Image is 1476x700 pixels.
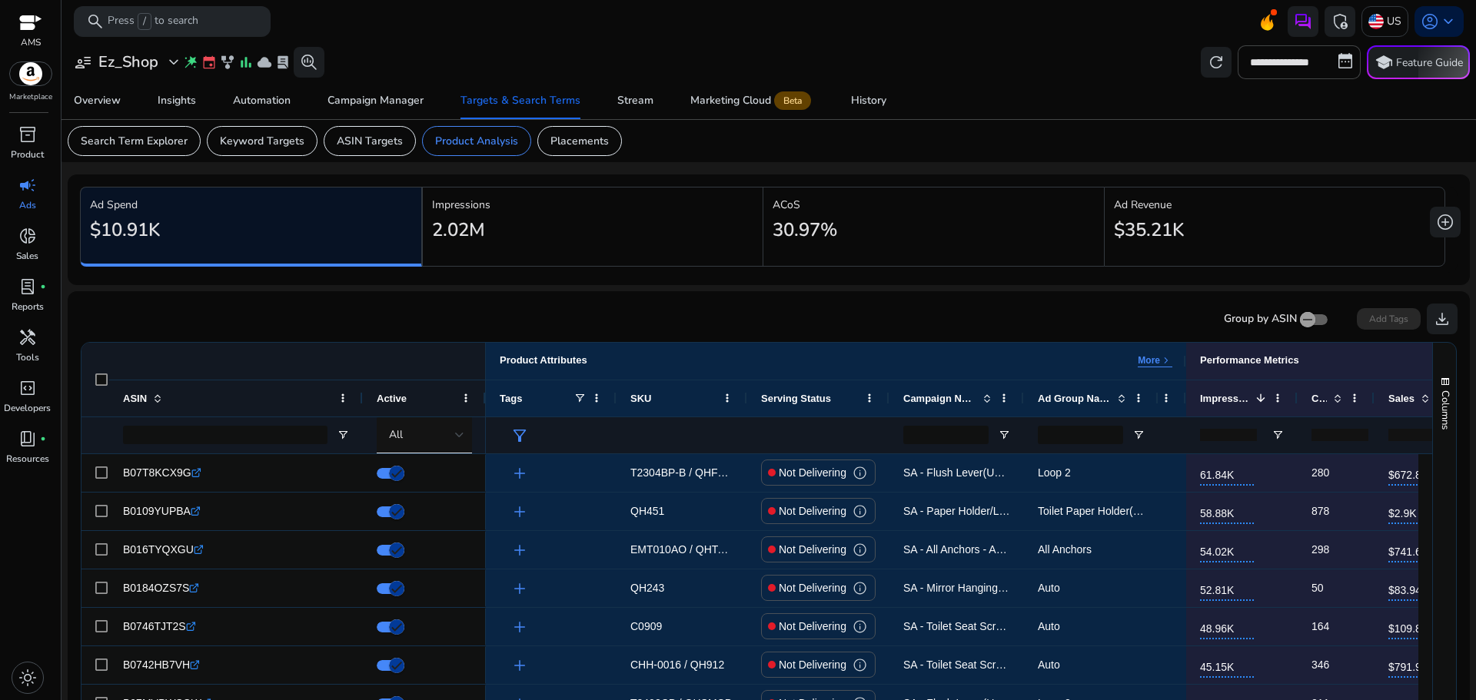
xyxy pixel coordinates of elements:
[1201,47,1232,78] button: refresh
[294,47,324,78] button: search_insights
[853,581,867,595] span: info
[18,379,37,397] span: code_blocks
[86,12,105,31] span: search
[98,53,158,71] h3: Ez_Shop
[1272,429,1284,441] button: Open Filter Menu
[337,133,403,149] p: ASIN Targets
[998,429,1010,441] button: Open Filter Menu
[18,277,37,296] span: lab_profile
[1430,207,1461,237] button: add_circle
[1200,459,1254,486] span: 61.84K
[4,401,51,415] p: Developers
[1331,12,1349,31] span: admin_panel_settings
[1311,534,1329,566] p: 298
[40,284,46,290] span: fiber_manual_record
[1038,582,1060,594] span: Auto
[1200,393,1250,404] span: Impressions
[1375,53,1393,71] span: school
[1311,611,1329,642] p: 164
[220,55,235,70] span: family_history
[903,659,1062,671] span: SA - Toilet Seat Screw Bolt - Auto
[337,429,349,441] button: Open Filter Menu
[1311,393,1327,404] span: Clicks
[1200,575,1254,601] span: 52.81K
[903,426,989,444] input: Campaign Name Filter Input
[903,582,1045,594] span: SA - Mirror Hanging Kit - Auto
[1207,53,1225,71] span: refresh
[510,656,529,675] span: add
[220,133,304,149] p: Keyword Targets
[500,354,587,367] div: Product Attributes
[1388,575,1442,601] span: $83.94
[18,430,37,448] span: book_4
[435,133,518,149] p: Product Analysis
[1388,459,1442,486] span: $672.82
[1388,498,1442,524] span: $2.9K
[18,227,37,245] span: donut_small
[1311,457,1329,489] p: 280
[1433,310,1451,328] span: download
[1439,12,1458,31] span: keyboard_arrow_down
[903,393,976,404] span: Campaign Name
[779,457,846,489] p: Not Delivering
[630,582,664,594] span: QH243
[1200,613,1254,639] span: 48.96K
[12,300,44,314] p: Reports
[19,198,36,212] p: Ads
[630,543,743,556] span: EMT010AO / QHTA010
[510,464,529,483] span: add
[432,219,485,241] h2: 2.02M
[1311,572,1324,604] p: 50
[158,95,196,106] div: Insights
[1038,505,1175,517] span: Toilet Paper Holder(Chrome)
[1311,496,1329,527] p: 878
[510,541,529,559] span: add
[779,572,846,604] p: Not Delivering
[1325,6,1355,37] button: admin_panel_settings
[630,393,651,404] span: SKU
[1388,393,1414,404] span: Sales
[1160,354,1172,367] span: keyboard_arrow_right
[18,125,37,144] span: inventory_2
[853,619,867,634] span: info
[1438,390,1452,430] span: Columns
[550,133,609,149] p: Placements
[1368,14,1384,29] img: us.svg
[16,350,39,364] p: Tools
[903,505,1051,517] span: SA - Paper Holder/Lever - Auto
[6,452,49,466] p: Resources
[123,505,191,517] span: B0109YUPBA
[1427,304,1458,334] button: download
[903,620,1062,632] span: SA - Toilet Seat Screw Bolt - Auto
[16,249,38,263] p: Sales
[1224,313,1297,326] h5: Group by ASIN
[1200,652,1254,678] span: 45.15K
[90,197,412,213] p: Ad Spend
[779,534,846,566] p: Not Delivering
[510,426,529,445] span: filter_alt
[630,505,664,517] span: QH451
[19,35,42,49] p: AMS
[257,55,272,70] span: cloud
[630,620,662,632] span: C0909
[617,95,653,106] div: Stream
[238,55,254,70] span: bar_chart
[773,197,1095,213] p: ACoS
[773,219,837,241] h2: 30.97%
[1038,620,1060,632] span: Auto
[183,55,198,70] span: wand_stars
[18,176,37,194] span: campaign
[123,426,327,444] input: ASIN Filter Input
[1200,354,1299,367] div: Performance Metrics
[40,436,46,442] span: fiber_manual_record
[1388,613,1442,639] span: $109.89
[81,133,188,149] p: Search Term Explorer
[761,393,831,404] span: Serving Status
[377,393,407,404] span: Active
[18,328,37,347] span: handyman
[1388,536,1442,562] span: $741.61
[123,582,189,594] span: B0184OZS7S
[123,543,194,556] span: B016TYQXGU
[1436,213,1454,231] span: add_circle
[460,95,580,106] div: Targets & Search Terms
